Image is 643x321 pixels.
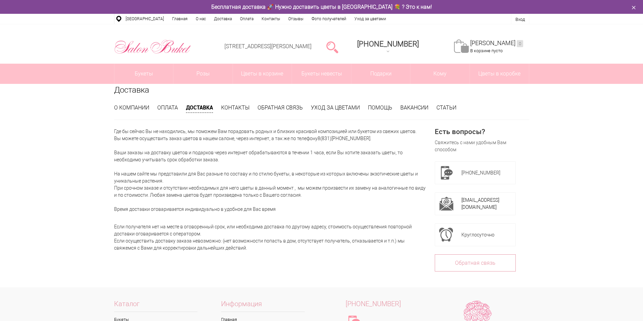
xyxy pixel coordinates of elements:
a: Контакты [258,14,284,24]
span: [PHONE_NUMBER] [461,170,500,175]
a: Цветы в коробке [470,64,529,84]
div: Свяжитесь с нами удобным Вам способом [435,139,516,153]
a: О компании [114,104,149,111]
a: [PERSON_NAME] [470,39,523,47]
a: Вход [515,17,525,22]
a: [GEOGRAPHIC_DATA] [122,14,168,24]
a: Оплата [157,104,178,111]
a: Уход за цветами [311,104,360,111]
span: В корзине пусто [470,48,503,53]
a: [PHONE_NUMBER] [322,300,426,308]
a: Вакансии [400,104,428,111]
span: Информация [221,300,305,312]
div: Круглосуточно [461,228,511,242]
div: Бесплатная доставка 🚀 Нужно доставить цветы в [GEOGRAPHIC_DATA] 💐 ? Это к нам! [109,3,534,10]
div: Есть вопросы? [435,128,516,135]
a: Подарки [351,64,410,84]
a: [EMAIL_ADDRESS][DOMAIN_NAME] [461,197,499,210]
a: Главная [168,14,192,24]
span: [PHONE_NUMBER] [357,40,419,48]
span: [PHONE_NUMBER] [346,300,401,308]
a: Букеты невесты [292,64,351,84]
p: Где бы сейчас Вы не находились, мы поможем Вам порадовать родных и близких красивой композицией и... [114,128,427,213]
a: Помощь [368,104,392,111]
a: Отзывы [284,14,307,24]
a: [PHONE_NUMBER] [353,37,423,57]
a: Контакты [221,104,249,111]
a: [PHONE_NUMBER] [331,136,370,141]
a: Букеты [114,64,173,84]
a: О нас [192,14,210,24]
h1: Доставка [114,84,529,96]
a: Доставка [210,14,236,24]
img: Цветы Нижний Новгород [114,38,191,56]
a: Розы [173,64,233,84]
a: Оплата [236,14,258,24]
a: Цветы в корзине [233,64,292,84]
div: Если получателя нет на месте в оговоренный срок, или необходима доставка по другому адресу, стоим... [114,216,427,252]
span: Кому [410,64,470,84]
a: Статьи [436,104,456,111]
a: Обратная связь [258,104,303,111]
a: 8(831) [318,136,331,141]
span: Каталог [114,300,198,312]
a: Фото получателей [307,14,350,24]
a: Уход за цветами [350,14,390,24]
a: Обратная связь [435,254,516,271]
a: [STREET_ADDRESS][PERSON_NAME] [224,43,312,50]
ins: 0 [517,40,523,47]
a: Доставка [186,104,213,113]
